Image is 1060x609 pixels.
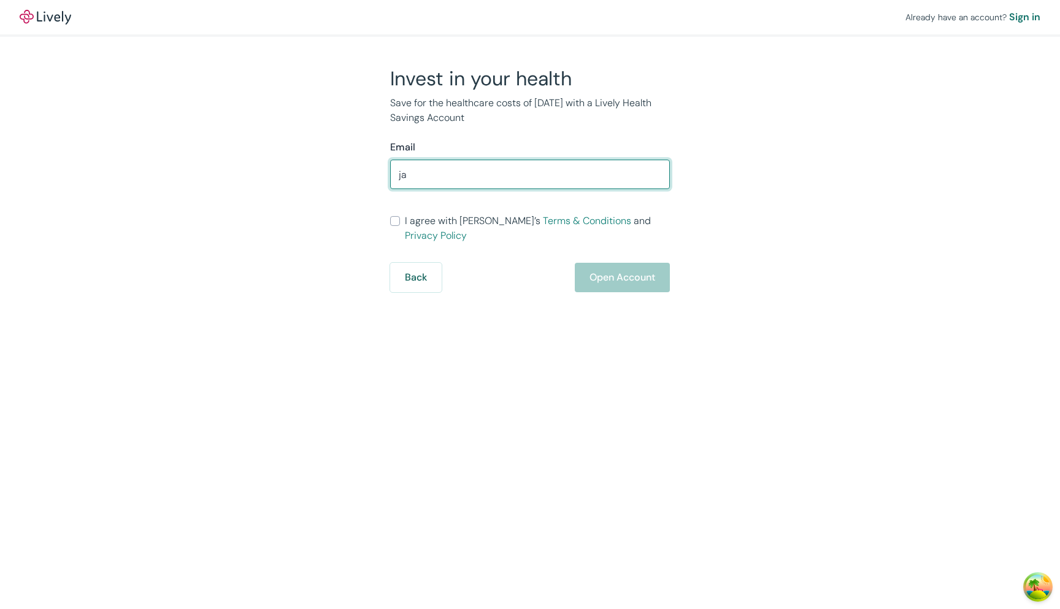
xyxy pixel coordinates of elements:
span: I agree with [PERSON_NAME]’s and [405,214,670,243]
label: Email [390,140,415,155]
button: Open Tanstack query devtools [1026,575,1050,599]
button: Back [390,263,442,292]
p: Save for the healthcare costs of [DATE] with a Lively Health Savings Account [390,96,670,125]
h2: Invest in your health [390,66,670,91]
a: LivelyLively [20,10,71,25]
img: Lively [20,10,71,25]
a: Terms & Conditions [543,214,631,227]
div: Already have an account? [905,10,1040,25]
a: Privacy Policy [405,229,467,242]
a: Sign in [1009,10,1040,25]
